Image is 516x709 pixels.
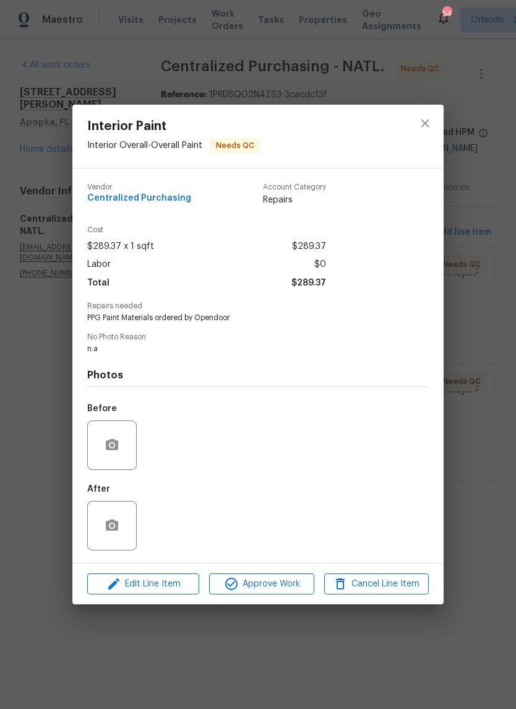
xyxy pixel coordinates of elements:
[87,120,260,133] span: Interior Paint
[314,256,326,274] span: $0
[324,573,429,595] button: Cancel Line Item
[442,7,451,20] div: 54
[87,274,110,292] span: Total
[87,404,117,413] h5: Before
[87,141,202,150] span: Interior Overall - Overall Paint
[328,576,425,592] span: Cancel Line Item
[87,333,429,341] span: No Photo Reason
[291,274,326,292] span: $289.37
[263,183,326,191] span: Account Category
[91,576,196,592] span: Edit Line Item
[213,576,310,592] span: Approve Work
[87,194,191,203] span: Centralized Purchasing
[87,183,191,191] span: Vendor
[87,226,326,234] span: Cost
[209,573,314,595] button: Approve Work
[87,313,395,323] span: PPG Paint Materials ordered by Opendoor
[292,238,326,256] span: $289.37
[263,194,326,206] span: Repairs
[410,108,440,138] button: close
[87,302,429,310] span: Repairs needed
[211,139,259,152] span: Needs QC
[87,238,154,256] span: $289.37 x 1 sqft
[87,369,429,381] h4: Photos
[87,573,199,595] button: Edit Line Item
[87,344,395,354] span: n.a
[87,256,111,274] span: Labor
[87,485,110,494] h5: After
